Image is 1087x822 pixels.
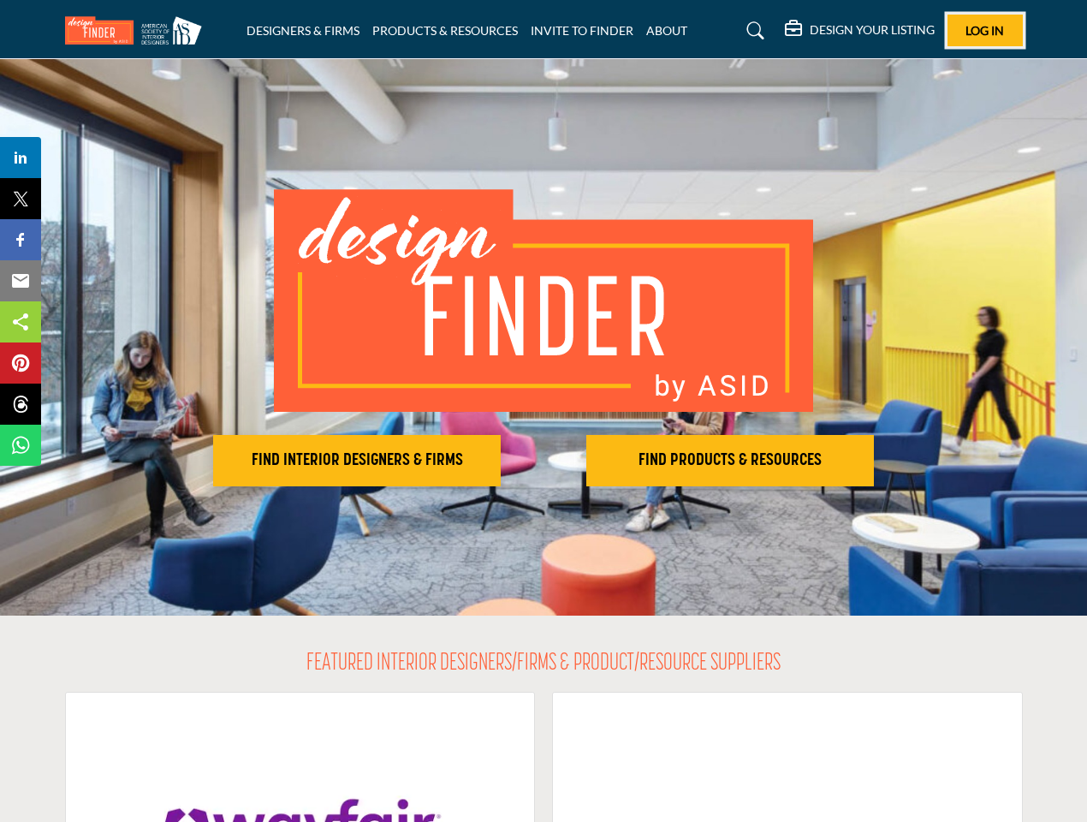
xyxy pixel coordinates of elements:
img: Site Logo [65,16,211,45]
a: INVITE TO FINDER [531,23,633,38]
button: FIND INTERIOR DESIGNERS & FIRMS [213,435,501,486]
img: image [274,189,813,412]
span: Log In [965,23,1004,38]
button: Log In [947,15,1023,46]
a: PRODUCTS & RESOURCES [372,23,518,38]
div: DESIGN YOUR LISTING [785,21,935,41]
h5: DESIGN YOUR LISTING [810,22,935,38]
h2: FIND PRODUCTS & RESOURCES [591,450,869,471]
a: DESIGNERS & FIRMS [247,23,359,38]
h2: FEATURED INTERIOR DESIGNERS/FIRMS & PRODUCT/RESOURCE SUPPLIERS [306,650,781,679]
button: FIND PRODUCTS & RESOURCES [586,435,874,486]
a: Search [730,17,775,45]
h2: FIND INTERIOR DESIGNERS & FIRMS [218,450,496,471]
a: ABOUT [646,23,687,38]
